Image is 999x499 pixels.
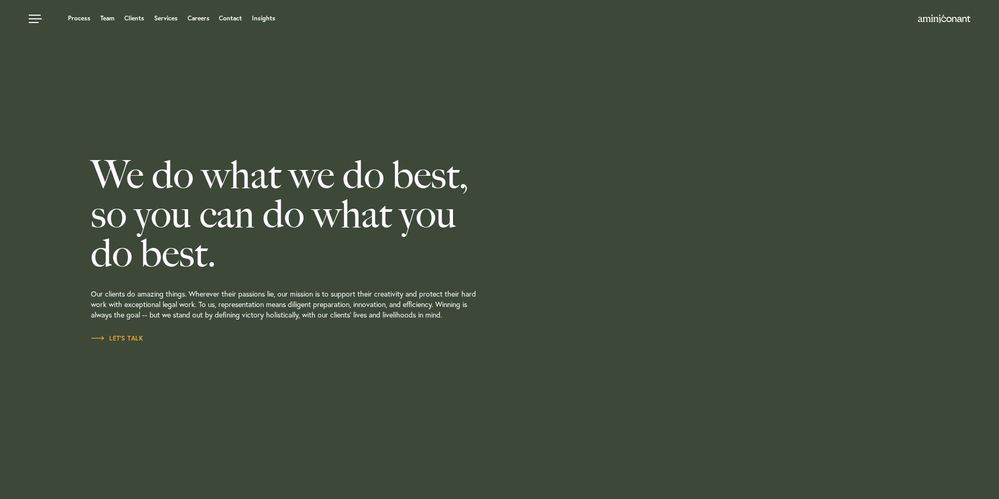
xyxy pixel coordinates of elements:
[219,15,242,21] a: Contact
[91,333,143,344] a: Let’s Talk
[91,155,575,273] h2: We do what we do best, so you can do what you do best.
[154,15,178,21] a: Services
[68,15,90,21] a: Process
[252,15,275,21] a: Insights
[91,335,143,342] span: Let’s Talk
[918,15,970,23] img: Amini & Conant
[100,15,114,21] a: Team
[188,15,210,21] a: Careers
[91,273,575,333] p: Our clients do amazing things. Wherever their passions lie, our mission is to support their creat...
[124,15,144,21] a: Clients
